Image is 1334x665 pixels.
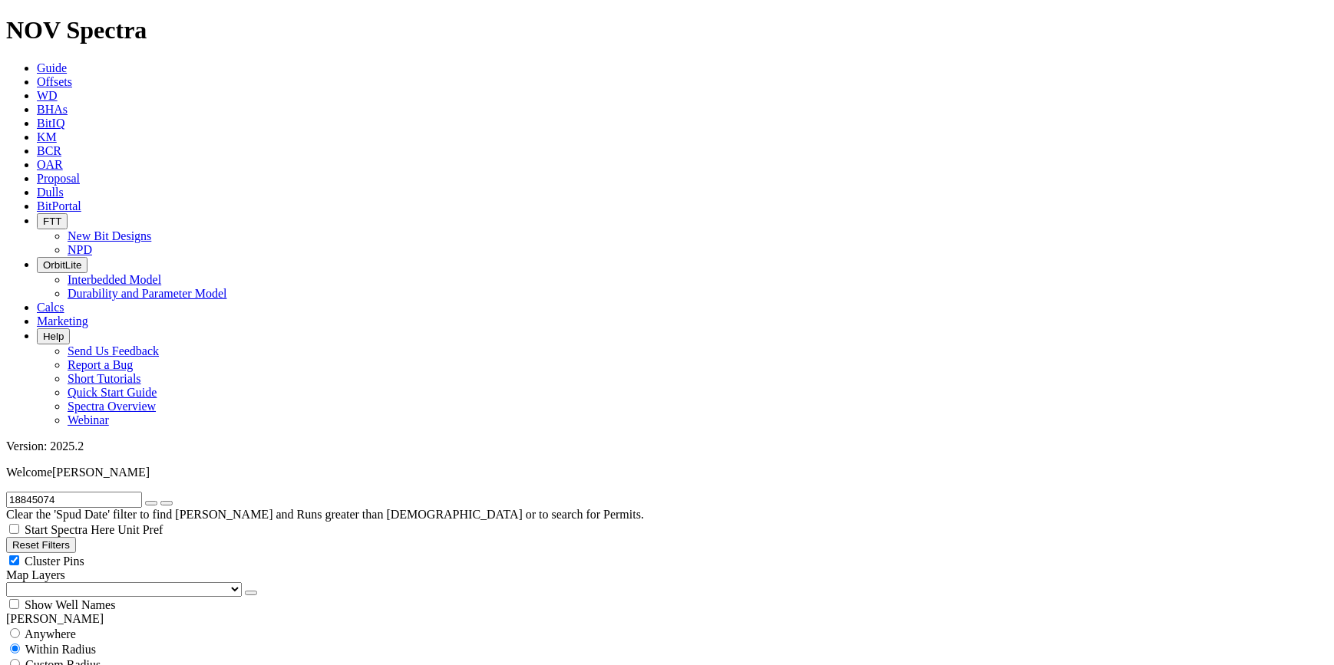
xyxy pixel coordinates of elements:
a: Short Tutorials [68,372,141,385]
span: Start Spectra Here [25,523,114,536]
a: OAR [37,158,63,171]
span: [PERSON_NAME] [52,466,150,479]
a: New Bit Designs [68,229,151,242]
button: Help [37,328,70,344]
a: Spectra Overview [68,400,156,413]
a: BitPortal [37,199,81,212]
a: BCR [37,144,61,157]
a: Quick Start Guide [68,386,157,399]
a: NPD [68,243,92,256]
p: Welcome [6,466,1328,479]
a: Webinar [68,413,109,426]
a: Interbedded Model [68,273,161,286]
button: FTT [37,213,68,229]
a: Dulls [37,186,64,199]
a: Durability and Parameter Model [68,287,227,300]
span: Unit Pref [117,523,163,536]
span: Map Layers [6,568,65,581]
a: KM [37,130,57,143]
div: Version: 2025.2 [6,439,1328,453]
div: [PERSON_NAME] [6,612,1328,626]
h1: NOV Spectra [6,16,1328,44]
span: OrbitLite [43,259,81,271]
span: Within Radius [25,643,96,656]
span: Help [43,331,64,342]
span: Show Well Names [25,598,115,611]
a: Send Us Feedback [68,344,159,357]
a: Offsets [37,75,72,88]
a: BitIQ [37,117,64,130]
button: OrbitLite [37,257,88,273]
input: Search [6,492,142,508]
button: Reset Filters [6,537,76,553]
a: Marketing [37,314,88,328]
span: Cluster Pins [25,555,84,568]
span: Anywhere [25,627,76,640]
input: Start Spectra Here [9,524,19,534]
a: BHAs [37,103,68,116]
a: Guide [37,61,67,74]
span: FTT [43,216,61,227]
a: WD [37,89,58,102]
a: Report a Bug [68,358,133,371]
span: Clear the 'Spud Date' filter to find [PERSON_NAME] and Runs greater than [DEMOGRAPHIC_DATA] or to... [6,508,644,521]
a: Proposal [37,172,80,185]
a: Calcs [37,301,64,314]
